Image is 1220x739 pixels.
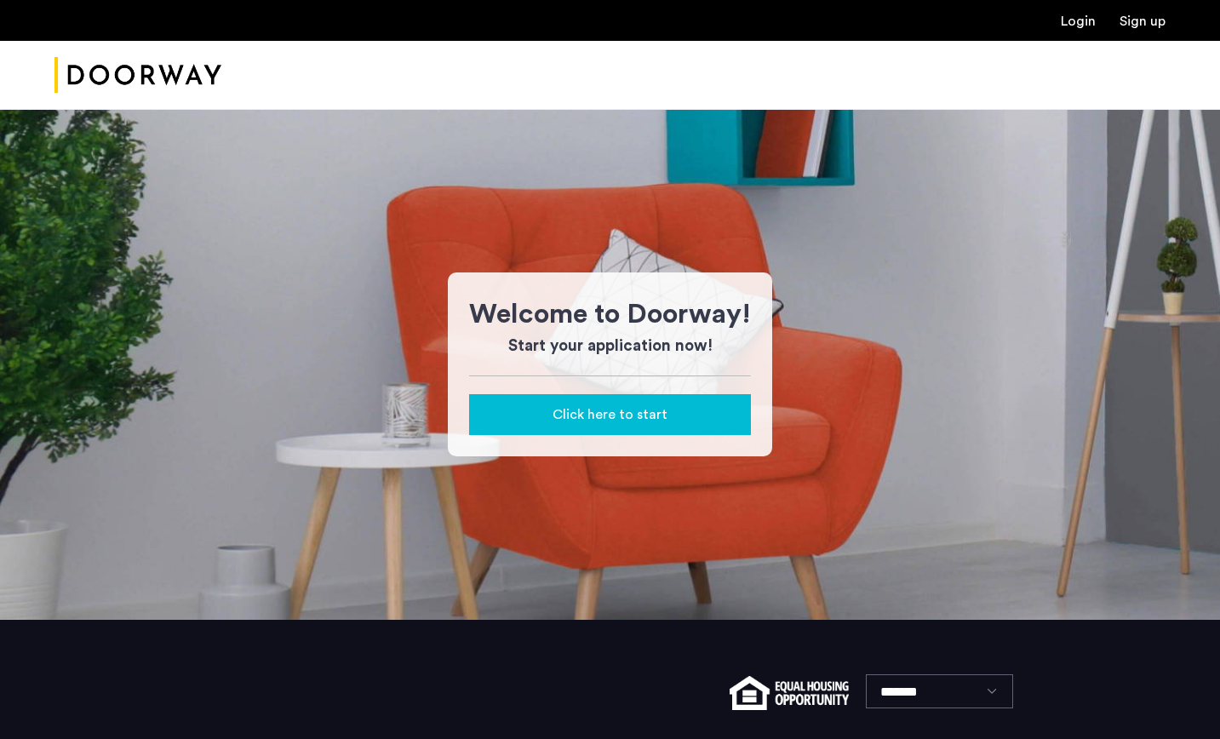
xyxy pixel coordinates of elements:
[469,294,751,335] h1: Welcome to Doorway!
[553,404,667,425] span: Click here to start
[469,394,751,435] button: button
[730,676,848,710] img: equal-housing.png
[54,43,221,107] img: logo
[1061,14,1096,28] a: Login
[866,674,1013,708] select: Language select
[54,43,221,107] a: Cazamio Logo
[469,335,751,358] h3: Start your application now!
[1120,14,1166,28] a: Registration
